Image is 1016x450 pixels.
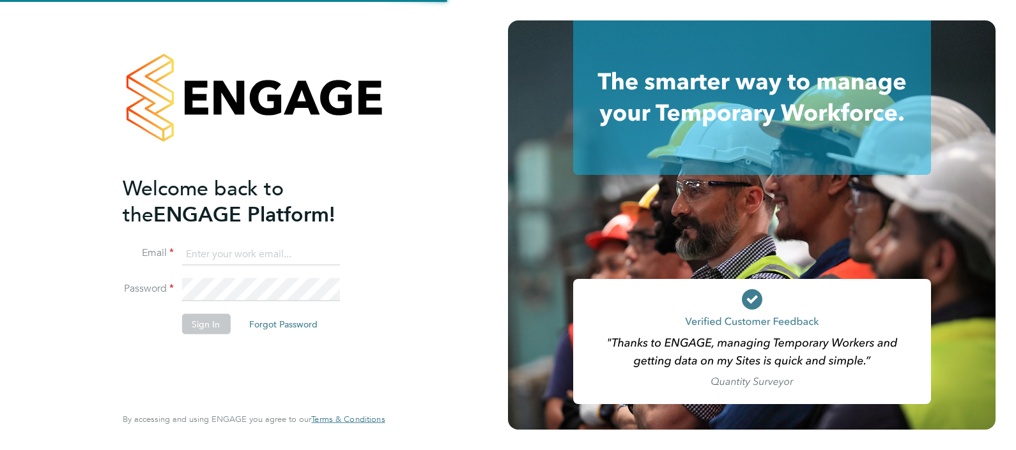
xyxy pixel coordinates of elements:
[311,414,385,424] a: Terms & Conditions
[123,414,385,424] span: By accessing and using ENGAGE you agree to our
[123,282,174,296] label: Password
[123,176,284,227] span: Welcome back to the
[181,314,230,334] button: Sign In
[239,314,328,334] button: Forgot Password
[123,246,174,260] label: Email
[181,243,339,266] input: Enter your work email...
[123,175,372,227] h2: ENGAGE Platform!
[311,414,385,424] span: Terms & Conditions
